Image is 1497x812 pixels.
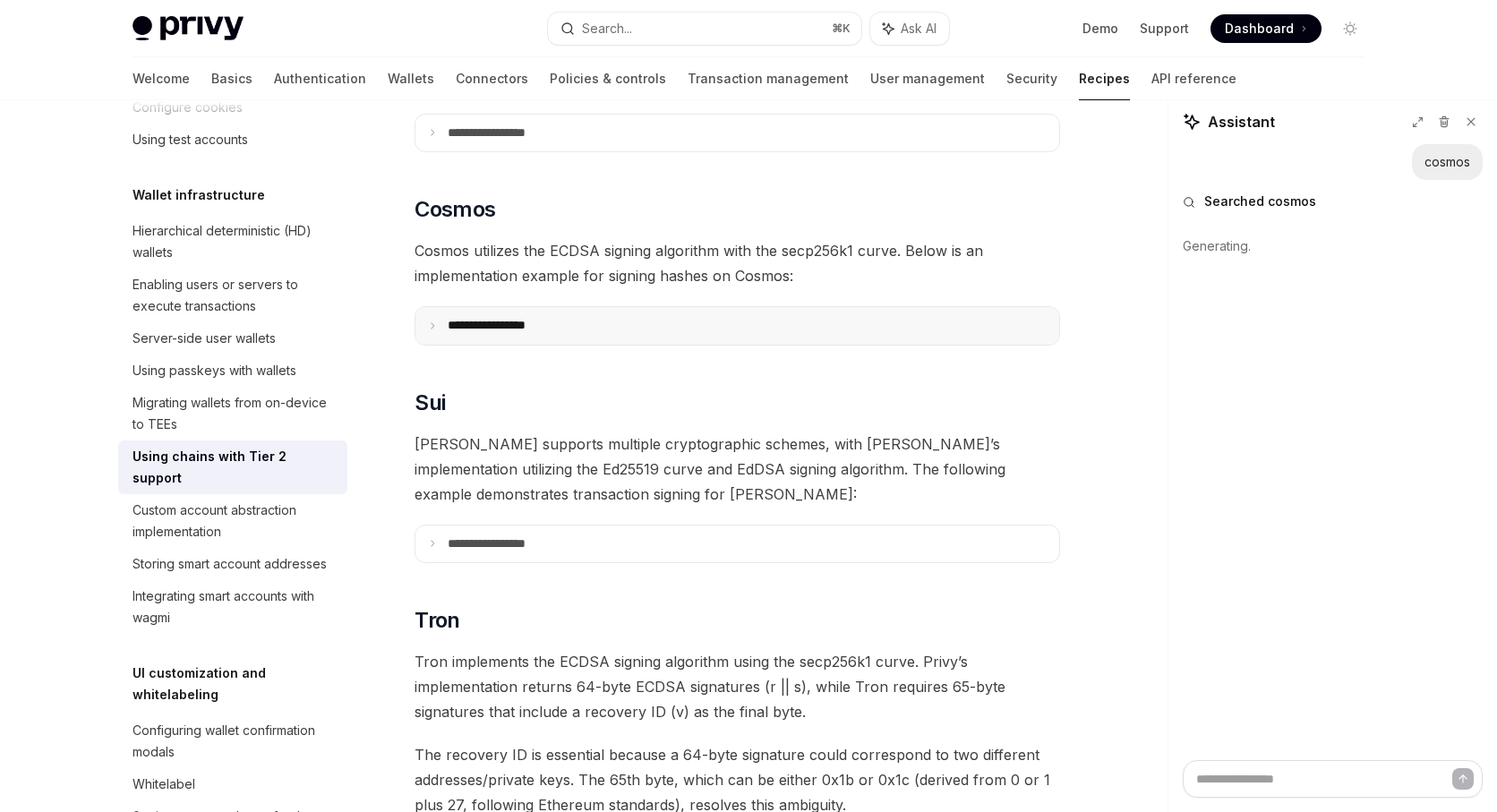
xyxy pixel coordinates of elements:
[133,392,337,435] div: Migrating wallets from on-device to TEEs
[133,720,337,763] div: Configuring wallet confirmation modals
[582,18,632,39] div: Search...
[133,774,195,795] div: Whitelabel
[133,662,347,705] h5: UI customization and whitelabeling
[133,184,265,206] h5: Wallet infrastructure
[133,220,337,263] div: Hierarchical deterministic (HD) wallets
[118,355,347,387] a: Using passkeys with wallets
[1452,768,1474,790] button: Send message
[1204,192,1316,210] span: Searched cosmos
[901,20,937,38] span: Ask AI
[118,387,347,440] a: Migrating wallets from on-device to TEEs
[118,548,347,580] a: Storing smart account addresses
[118,124,347,156] a: Using test accounts
[832,21,851,36] span: ⌘ K
[133,16,244,41] img: light logo
[118,768,347,800] a: Whitelabel
[1225,20,1294,38] span: Dashboard
[415,606,460,635] span: Tron
[415,195,495,224] span: Cosmos
[1210,14,1322,43] a: Dashboard
[1183,223,1483,269] div: Generating.
[415,238,1060,288] span: Cosmos utilizes the ECDSA signing algorithm with the secp256k1 curve. Below is an implementation ...
[1151,57,1236,100] a: API reference
[415,432,1060,507] span: [PERSON_NAME] supports multiple cryptographic schemes, with [PERSON_NAME]’s implementation utiliz...
[118,322,347,355] a: Server-side user wallets
[1140,20,1189,38] a: Support
[1006,57,1057,100] a: Security
[133,500,337,543] div: Custom account abstraction implementation
[415,649,1060,724] span: Tron implements the ECDSA signing algorithm using the secp256k1 curve. Privy’s implementation ret...
[133,553,327,575] div: Storing smart account addresses
[133,360,296,381] div: Using passkeys with wallets
[118,440,347,494] a: Using chains with Tier 2 support
[133,328,276,349] div: Server-side user wallets
[415,389,445,417] span: Sui
[388,57,434,100] a: Wallets
[118,714,347,768] a: Configuring wallet confirmation modals
[1183,192,1483,210] button: Searched cosmos
[118,494,347,548] a: Custom account abstraction implementation
[118,580,347,634] a: Integrating smart accounts with wagmi
[133,585,337,628] div: Integrating smart accounts with wagmi
[456,57,528,100] a: Connectors
[133,57,190,100] a: Welcome
[870,57,985,100] a: User management
[1079,57,1130,100] a: Recipes
[1208,111,1275,132] span: Assistant
[118,215,347,269] a: Hierarchical deterministic (HD) wallets
[133,446,337,489] div: Using chains with Tier 2 support
[133,274,337,317] div: Enabling users or servers to execute transactions
[548,13,861,45] button: Search...⌘K
[1082,20,1118,38] a: Demo
[211,57,252,100] a: Basics
[1424,153,1470,171] div: cosmos
[870,13,949,45] button: Ask AI
[133,129,248,150] div: Using test accounts
[118,269,347,322] a: Enabling users or servers to execute transactions
[274,57,366,100] a: Authentication
[1336,14,1364,43] button: Toggle dark mode
[550,57,666,100] a: Policies & controls
[688,57,849,100] a: Transaction management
